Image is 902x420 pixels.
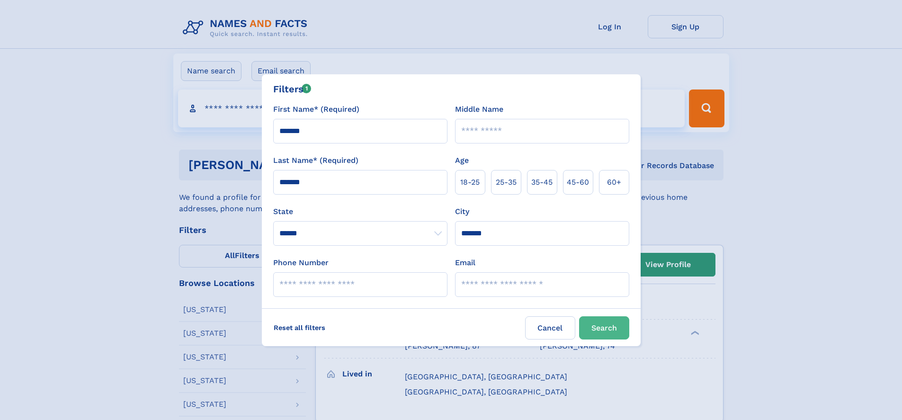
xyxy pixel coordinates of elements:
span: 35‑45 [531,177,553,188]
label: Phone Number [273,257,329,268]
span: 45‑60 [567,177,589,188]
label: State [273,206,447,217]
label: City [455,206,469,217]
button: Search [579,316,629,340]
label: Email [455,257,475,268]
label: Age [455,155,469,166]
label: Reset all filters [268,316,331,339]
span: 25‑35 [496,177,517,188]
div: Filters [273,82,312,96]
label: Cancel [525,316,575,340]
label: Middle Name [455,104,503,115]
label: Last Name* (Required) [273,155,358,166]
span: 18‑25 [460,177,480,188]
label: First Name* (Required) [273,104,359,115]
span: 60+ [607,177,621,188]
